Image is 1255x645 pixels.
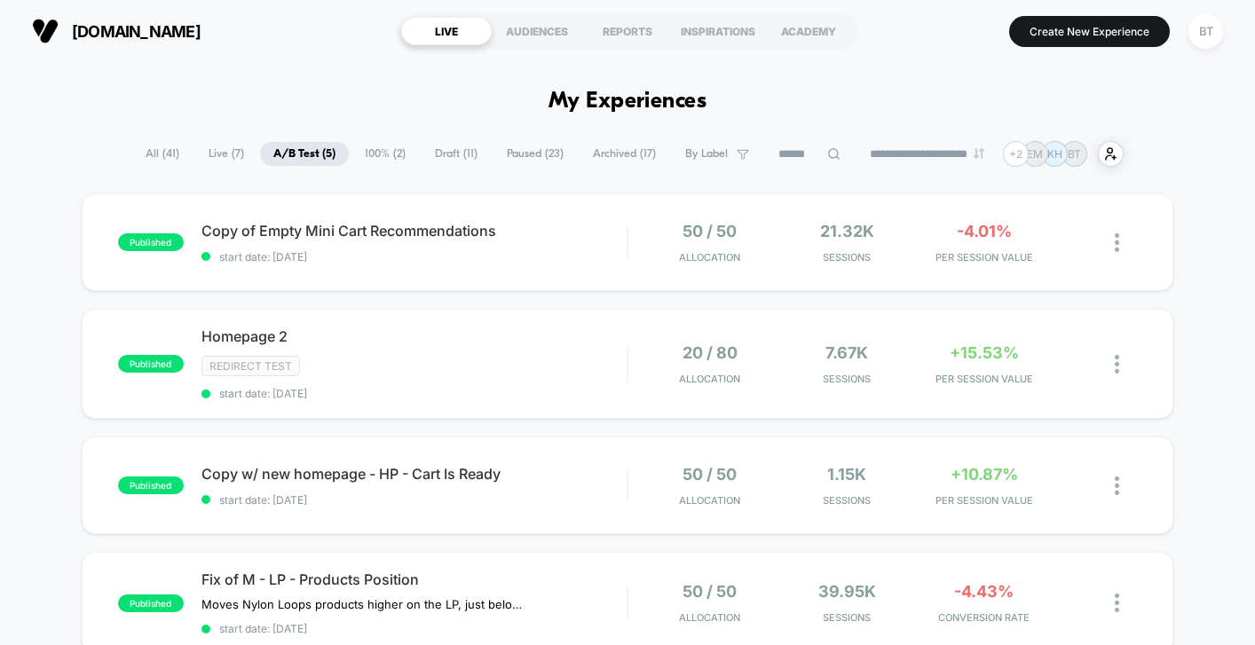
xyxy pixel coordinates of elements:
span: Sessions [783,251,911,264]
img: close [1115,594,1119,612]
span: 21.32k [820,222,874,240]
img: close [1115,355,1119,374]
span: Redirect Test [201,356,300,376]
span: Sessions [783,373,911,385]
button: Create New Experience [1009,16,1170,47]
span: 50 / 50 [683,222,737,240]
span: Copy of Empty Mini Cart Recommendations [201,222,627,240]
span: Fix of M - LP - Products Position [201,570,627,588]
span: Sessions [783,611,911,624]
span: start date: [DATE] [201,493,627,507]
span: Copy w/ new homepage - HP - Cart Is Ready [201,465,627,483]
span: +15.53% [950,343,1019,362]
span: start date: [DATE] [201,622,627,635]
span: 20 / 80 [683,343,738,362]
div: AUDIENCES [492,17,582,45]
span: -4.43% [954,582,1014,601]
p: BT [1068,147,1081,161]
img: Visually logo [32,18,59,44]
span: Allocation [679,611,740,624]
span: 1.15k [827,465,866,484]
span: Allocation [679,251,740,264]
button: [DOMAIN_NAME] [27,17,206,45]
div: ACADEMY [763,17,854,45]
span: A/B Test ( 5 ) [260,142,349,166]
span: published [118,355,184,373]
p: EM [1027,147,1043,161]
span: Live ( 7 ) [195,142,257,166]
span: [DOMAIN_NAME] [72,22,201,41]
span: Draft ( 11 ) [422,142,491,166]
span: start date: [DATE] [201,250,627,264]
span: 100% ( 2 ) [351,142,419,166]
img: end [974,148,984,159]
span: published [118,233,184,251]
span: -4.01% [957,222,1012,240]
span: 50 / 50 [683,582,737,601]
span: published [118,476,184,494]
span: published [118,594,184,612]
span: start date: [DATE] [201,387,627,400]
span: Paused ( 23 ) [493,142,577,166]
span: By Label [685,147,728,161]
div: + 2 [1003,141,1029,167]
div: BT [1188,14,1223,49]
span: Sessions [783,494,911,507]
span: PER SESSION VALUE [920,251,1047,264]
span: CONVERSION RATE [920,611,1047,624]
div: LIVE [401,17,492,45]
span: Homepage 2 [201,327,627,345]
p: KH [1047,147,1062,161]
span: PER SESSION VALUE [920,373,1047,385]
img: close [1115,233,1119,252]
span: All ( 41 ) [132,142,193,166]
div: INSPIRATIONS [673,17,763,45]
div: REPORTS [582,17,673,45]
span: +10.87% [951,465,1018,484]
button: BT [1183,13,1228,50]
span: 39.95k [818,582,876,601]
span: 7.67k [825,343,868,362]
span: PER SESSION VALUE [920,494,1047,507]
img: close [1115,476,1119,495]
span: Moves Nylon Loops products higher on the LP, just below PFAS-free section [201,597,531,611]
span: Archived ( 17 ) [580,142,669,166]
h1: My Experiences [549,89,707,114]
span: Allocation [679,373,740,385]
span: Allocation [679,494,740,507]
span: 50 / 50 [683,465,737,484]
